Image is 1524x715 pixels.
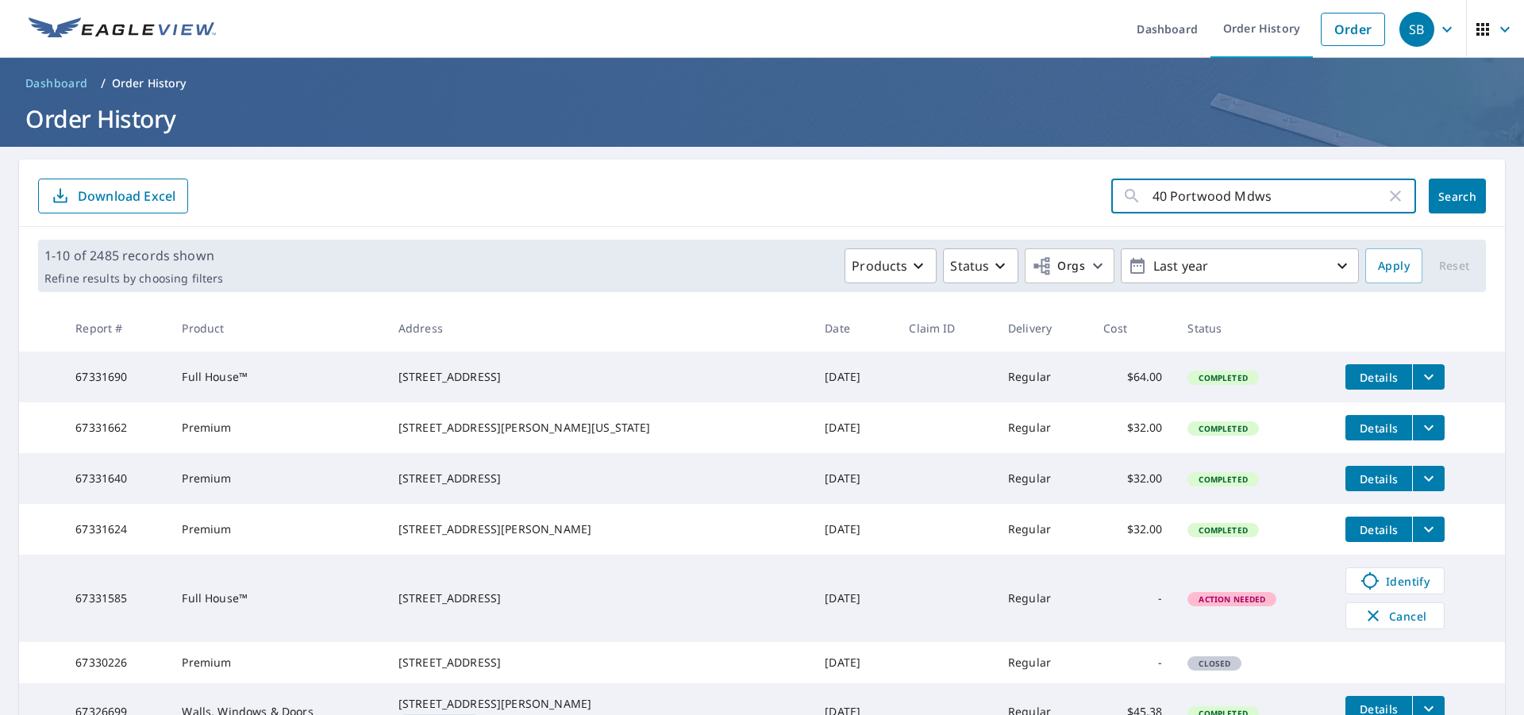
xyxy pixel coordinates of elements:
[812,642,896,683] td: [DATE]
[1091,453,1175,504] td: $32.00
[1429,179,1486,213] button: Search
[1091,305,1175,352] th: Cost
[386,305,812,352] th: Address
[943,248,1018,283] button: Status
[63,453,169,504] td: 67331640
[101,74,106,93] li: /
[169,555,385,642] td: Full House™
[44,246,223,265] p: 1-10 of 2485 records shown
[1189,525,1257,536] span: Completed
[812,453,896,504] td: [DATE]
[812,305,896,352] th: Date
[812,402,896,453] td: [DATE]
[1378,256,1410,276] span: Apply
[1355,471,1403,486] span: Details
[63,555,169,642] td: 67331585
[1321,13,1385,46] a: Order
[1356,571,1434,590] span: Identify
[1355,370,1403,385] span: Details
[1345,364,1412,390] button: detailsBtn-67331690
[995,402,1091,453] td: Regular
[1175,305,1333,352] th: Status
[1441,189,1473,204] span: Search
[398,369,799,385] div: [STREET_ADDRESS]
[1362,606,1428,625] span: Cancel
[1091,555,1175,642] td: -
[1189,372,1257,383] span: Completed
[1189,658,1240,669] span: Closed
[19,102,1505,135] h1: Order History
[1091,352,1175,402] td: $64.00
[812,352,896,402] td: [DATE]
[44,271,223,286] p: Refine results by choosing filters
[1189,474,1257,485] span: Completed
[63,504,169,555] td: 67331624
[1412,364,1445,390] button: filesDropdownBtn-67331690
[1091,402,1175,453] td: $32.00
[169,305,385,352] th: Product
[1147,252,1333,280] p: Last year
[812,504,896,555] td: [DATE]
[19,71,94,96] a: Dashboard
[169,504,385,555] td: Premium
[1399,12,1434,47] div: SB
[1153,174,1386,218] input: Address, Report #, Claim ID, etc.
[398,420,799,436] div: [STREET_ADDRESS][PERSON_NAME][US_STATE]
[1345,602,1445,629] button: Cancel
[63,305,169,352] th: Report #
[112,75,187,91] p: Order History
[169,453,385,504] td: Premium
[1365,248,1422,283] button: Apply
[845,248,937,283] button: Products
[1355,522,1403,537] span: Details
[852,256,907,275] p: Products
[1345,415,1412,440] button: detailsBtn-67331662
[995,453,1091,504] td: Regular
[1412,415,1445,440] button: filesDropdownBtn-67331662
[950,256,989,275] p: Status
[169,402,385,453] td: Premium
[398,471,799,486] div: [STREET_ADDRESS]
[1189,594,1275,605] span: Action Needed
[63,642,169,683] td: 67330226
[995,352,1091,402] td: Regular
[995,555,1091,642] td: Regular
[398,655,799,671] div: [STREET_ADDRESS]
[1345,517,1412,542] button: detailsBtn-67331624
[19,71,1505,96] nav: breadcrumb
[63,352,169,402] td: 67331690
[1025,248,1114,283] button: Orgs
[38,179,188,213] button: Download Excel
[1091,504,1175,555] td: $32.00
[398,696,799,712] div: [STREET_ADDRESS][PERSON_NAME]
[1345,466,1412,491] button: detailsBtn-67331640
[25,75,88,91] span: Dashboard
[169,642,385,683] td: Premium
[1189,423,1257,434] span: Completed
[169,352,385,402] td: Full House™
[812,555,896,642] td: [DATE]
[1345,567,1445,594] a: Identify
[1355,421,1403,436] span: Details
[29,17,216,41] img: EV Logo
[63,402,169,453] td: 67331662
[398,590,799,606] div: [STREET_ADDRESS]
[896,305,995,352] th: Claim ID
[995,305,1091,352] th: Delivery
[398,521,799,537] div: [STREET_ADDRESS][PERSON_NAME]
[995,642,1091,683] td: Regular
[1091,642,1175,683] td: -
[78,187,175,205] p: Download Excel
[995,504,1091,555] td: Regular
[1412,466,1445,491] button: filesDropdownBtn-67331640
[1121,248,1359,283] button: Last year
[1032,256,1085,276] span: Orgs
[1412,517,1445,542] button: filesDropdownBtn-67331624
